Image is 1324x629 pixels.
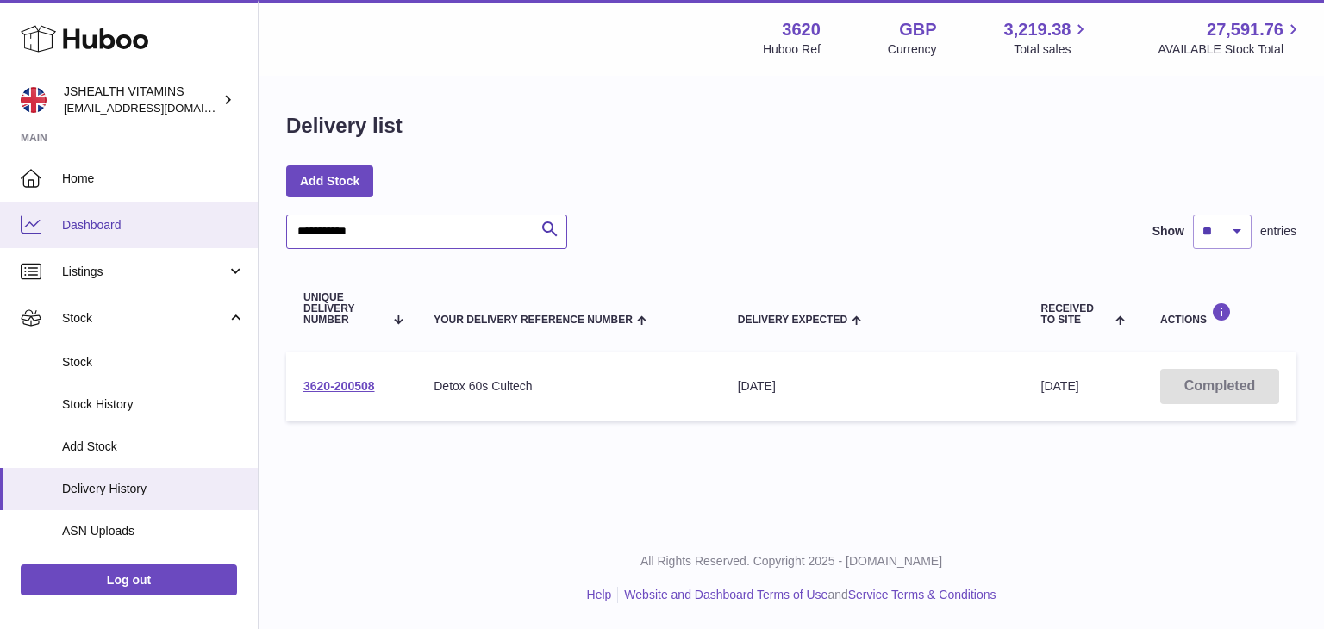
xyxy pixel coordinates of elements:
a: Website and Dashboard Terms of Use [624,588,827,601]
div: JSHEALTH VITAMINS [64,84,219,116]
p: All Rights Reserved. Copyright 2025 - [DOMAIN_NAME] [272,553,1310,570]
span: Stock [62,354,245,371]
div: Detox 60s Cultech [434,378,703,395]
span: 27,591.76 [1207,18,1283,41]
span: [EMAIL_ADDRESS][DOMAIN_NAME] [64,101,253,115]
span: Unique Delivery Number [303,292,384,327]
span: Stock [62,310,227,327]
span: Listings [62,264,227,280]
span: Total sales [1014,41,1090,58]
span: Add Stock [62,439,245,455]
span: Delivery Expected [738,314,847,326]
a: Log out [21,564,237,595]
a: Help [587,588,612,601]
li: and [618,587,996,603]
a: 27,591.76 AVAILABLE Stock Total [1158,18,1303,58]
span: entries [1260,223,1296,240]
h1: Delivery list [286,112,403,140]
div: Huboo Ref [763,41,821,58]
span: Dashboard [62,217,245,234]
div: [DATE] [738,378,1007,395]
a: Service Terms & Conditions [848,588,996,601]
strong: 3620 [782,18,821,41]
div: Actions [1160,302,1279,326]
img: internalAdmin-3620@internal.huboo.com [21,87,47,113]
span: Stock History [62,396,245,413]
span: Home [62,171,245,187]
span: 3,219.38 [1004,18,1071,41]
span: [DATE] [1041,379,1079,393]
span: AVAILABLE Stock Total [1158,41,1303,58]
span: ASN Uploads [62,523,245,539]
span: Delivery History [62,481,245,497]
div: Currency [888,41,937,58]
span: Your Delivery Reference Number [434,314,633,326]
a: 3,219.38 Total sales [1004,18,1091,58]
label: Show [1152,223,1184,240]
a: Add Stock [286,165,373,196]
strong: GBP [899,18,936,41]
span: Received to Site [1041,303,1111,326]
a: 3620-200508 [303,379,375,393]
